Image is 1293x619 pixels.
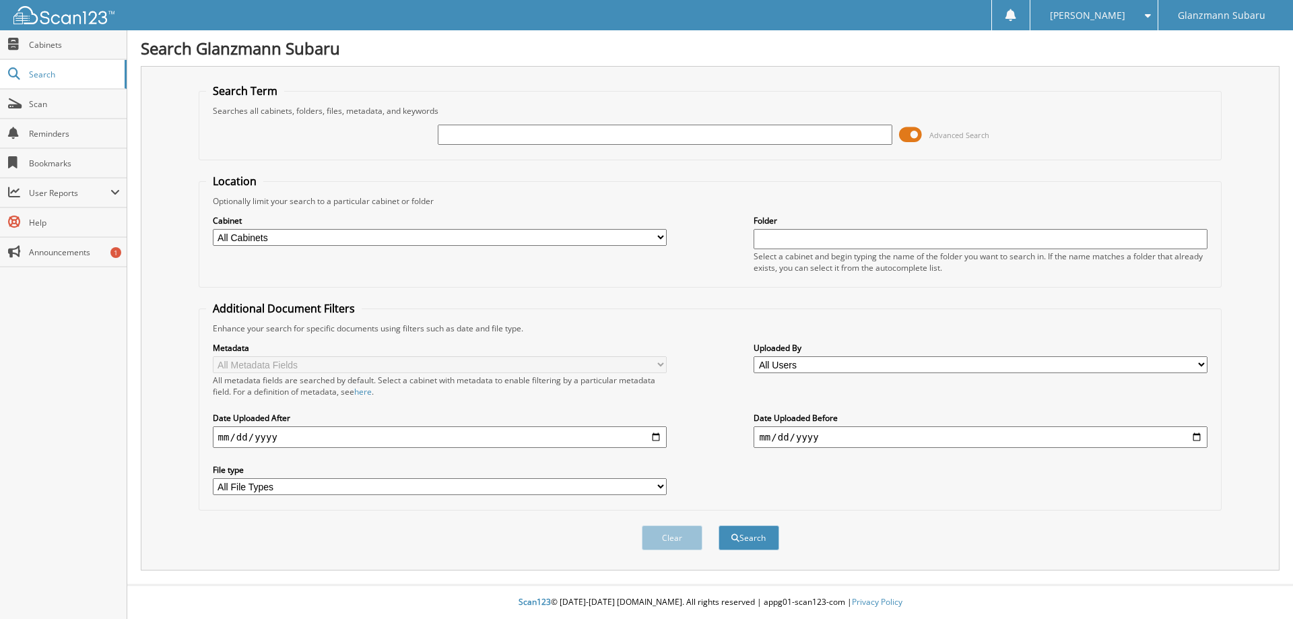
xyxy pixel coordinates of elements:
label: Date Uploaded After [213,412,667,424]
div: Searches all cabinets, folders, files, metadata, and keywords [206,105,1215,117]
span: Help [29,217,120,228]
span: Glanzmann Subaru [1178,11,1265,20]
input: start [213,426,667,448]
label: Metadata [213,342,667,354]
legend: Additional Document Filters [206,301,362,316]
label: File type [213,464,667,476]
legend: Search Term [206,84,284,98]
span: Reminders [29,128,120,139]
div: © [DATE]-[DATE] [DOMAIN_NAME]. All rights reserved | appg01-scan123-com | [127,586,1293,619]
span: Advanced Search [929,130,989,140]
span: Search [29,69,118,80]
a: here [354,386,372,397]
div: All metadata fields are searched by default. Select a cabinet with metadata to enable filtering b... [213,374,667,397]
span: Bookmarks [29,158,120,169]
span: [PERSON_NAME] [1050,11,1125,20]
h1: Search Glanzmann Subaru [141,37,1280,59]
iframe: Chat Widget [1226,554,1293,619]
div: Optionally limit your search to a particular cabinet or folder [206,195,1215,207]
label: Uploaded By [754,342,1207,354]
div: 1 [110,247,121,258]
label: Folder [754,215,1207,226]
div: Select a cabinet and begin typing the name of the folder you want to search in. If the name match... [754,251,1207,273]
a: Privacy Policy [852,596,902,608]
label: Cabinet [213,215,667,226]
label: Date Uploaded Before [754,412,1207,424]
button: Clear [642,525,702,550]
span: User Reports [29,187,110,199]
legend: Location [206,174,263,189]
div: Enhance your search for specific documents using filters such as date and file type. [206,323,1215,334]
span: Scan123 [519,596,551,608]
span: Cabinets [29,39,120,51]
span: Scan [29,98,120,110]
img: scan123-logo-white.svg [13,6,114,24]
input: end [754,426,1207,448]
span: Announcements [29,247,120,258]
button: Search [719,525,779,550]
